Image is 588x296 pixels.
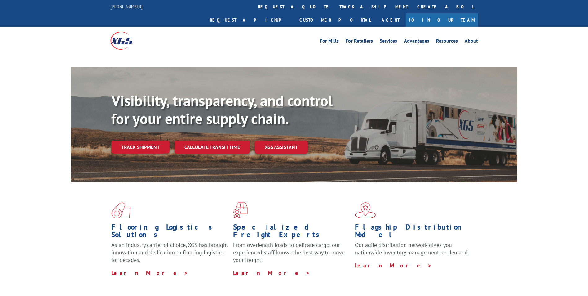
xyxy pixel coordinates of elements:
a: Track shipment [111,141,170,154]
a: XGS ASSISTANT [255,141,308,154]
a: For Mills [320,38,339,45]
a: About [465,38,478,45]
span: As an industry carrier of choice, XGS has brought innovation and dedication to flooring logistics... [111,241,228,263]
a: Resources [436,38,458,45]
h1: Flagship Distribution Model [355,223,472,241]
a: Agent [375,13,406,27]
img: xgs-icon-total-supply-chain-intelligence-red [111,202,130,218]
a: Learn More > [233,269,310,276]
a: Advantages [404,38,429,45]
a: For Retailers [346,38,373,45]
a: Services [380,38,397,45]
a: Join Our Team [406,13,478,27]
a: Customer Portal [295,13,375,27]
span: Our agile distribution network gives you nationwide inventory management on demand. [355,241,469,256]
a: Learn More > [111,269,188,276]
a: Learn More > [355,262,432,269]
a: [PHONE_NUMBER] [110,3,143,10]
a: Request a pickup [205,13,295,27]
a: Calculate transit time [175,141,250,154]
img: xgs-icon-flagship-distribution-model-red [355,202,376,218]
b: Visibility, transparency, and control for your entire supply chain. [111,91,333,128]
p: From overlength loads to delicate cargo, our experienced staff knows the best way to move your fr... [233,241,350,269]
h1: Specialized Freight Experts [233,223,350,241]
h1: Flooring Logistics Solutions [111,223,228,241]
img: xgs-icon-focused-on-flooring-red [233,202,248,218]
